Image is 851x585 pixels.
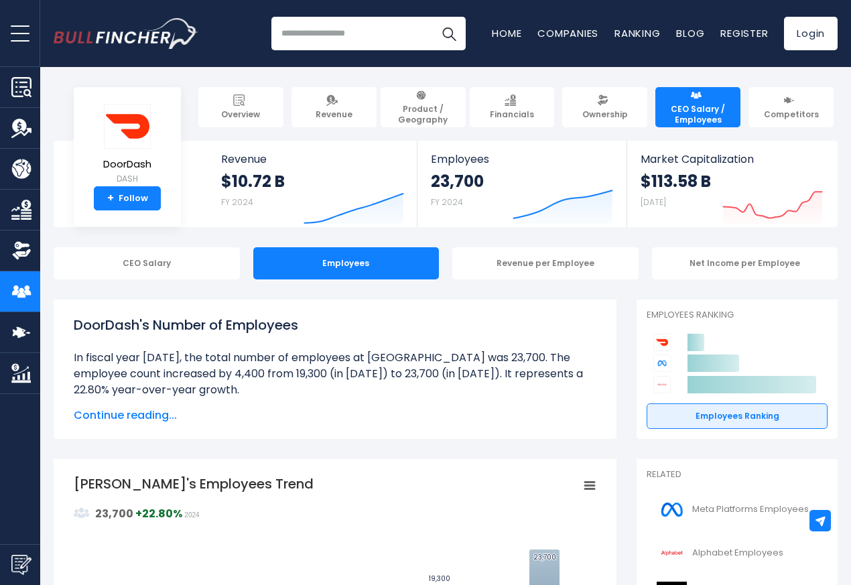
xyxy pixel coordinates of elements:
[764,109,819,120] span: Competitors
[142,506,182,521] strong: 22.80%
[562,87,647,127] a: Ownership
[748,87,834,127] a: Competitors
[291,87,377,127] a: Revenue
[221,171,285,192] strong: $10.72 B
[692,504,809,515] span: Meta Platforms Employees
[54,18,198,49] img: Bullfincher logo
[641,196,666,208] small: [DATE]
[74,350,596,398] li: In fiscal year [DATE], the total number of employees at [GEOGRAPHIC_DATA] was 23,700. The employe...
[74,315,596,335] h1: DoorDash's Number of Employees
[641,153,823,166] span: Market Capitalization
[135,506,182,521] strong: +
[490,109,534,120] span: Financials
[641,171,711,192] strong: $113.58 B
[452,247,639,279] div: Revenue per Employee
[74,474,314,493] tspan: [PERSON_NAME]'s Employees Trend
[431,153,612,166] span: Employees
[533,552,556,562] text: 23,700
[655,538,688,568] img: GOOGL logo
[184,511,199,519] span: 2024
[614,26,660,40] a: Ranking
[381,87,466,127] a: Product / Geography
[103,173,151,185] small: DASH
[655,87,740,127] a: CEO Salary / Employees
[653,334,671,351] img: DoorDash competitors logo
[221,196,253,208] small: FY 2024
[692,547,783,559] span: Alphabet Employees
[784,17,838,50] a: Login
[652,247,838,279] div: Net Income per Employee
[253,247,440,279] div: Employees
[627,141,836,227] a: Market Capitalization $113.58 B [DATE]
[431,196,463,208] small: FY 2024
[54,247,240,279] div: CEO Salary
[107,192,114,204] strong: +
[582,109,628,120] span: Ownership
[720,26,768,40] a: Register
[417,141,626,227] a: Employees 23,700 FY 2024
[661,104,734,125] span: CEO Salary / Employees
[74,505,90,521] img: graph_employee_icon.svg
[492,26,521,40] a: Home
[54,18,198,49] a: Go to homepage
[11,241,31,261] img: Ownership
[647,310,828,321] p: Employees Ranking
[74,407,596,424] span: Continue reading...
[653,376,671,393] img: Alphabet competitors logo
[103,103,152,187] a: DoorDash DASH
[95,506,133,521] strong: 23,700
[653,354,671,372] img: Meta Platforms competitors logo
[431,171,484,192] strong: 23,700
[316,109,352,120] span: Revenue
[647,403,828,429] a: Employees Ranking
[429,574,450,584] text: 19,300
[647,469,828,480] p: Related
[655,495,688,525] img: META logo
[676,26,704,40] a: Blog
[94,186,161,210] a: +Follow
[387,104,460,125] span: Product / Geography
[432,17,466,50] button: Search
[208,141,417,227] a: Revenue $10.72 B FY 2024
[647,491,828,528] a: Meta Platforms Employees
[198,87,283,127] a: Overview
[470,87,555,127] a: Financials
[537,26,598,40] a: Companies
[221,153,404,166] span: Revenue
[103,159,151,170] span: DoorDash
[221,109,260,120] span: Overview
[647,535,828,572] a: Alphabet Employees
